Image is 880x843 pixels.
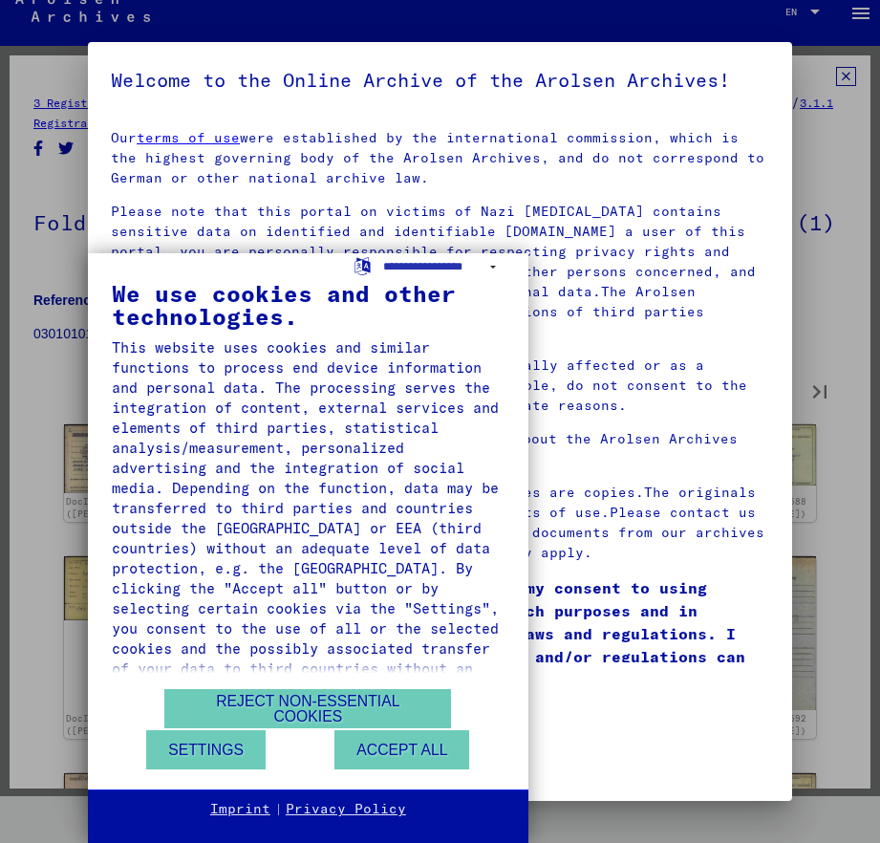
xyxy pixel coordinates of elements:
[286,800,406,819] a: Privacy Policy
[164,689,451,728] button: Reject non-essential cookies
[112,337,504,699] div: This website uses cookies and similar functions to process end device information and personal da...
[146,730,266,769] button: Settings
[210,800,270,819] a: Imprint
[334,730,469,769] button: Accept all
[112,282,504,328] div: We use cookies and other technologies.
